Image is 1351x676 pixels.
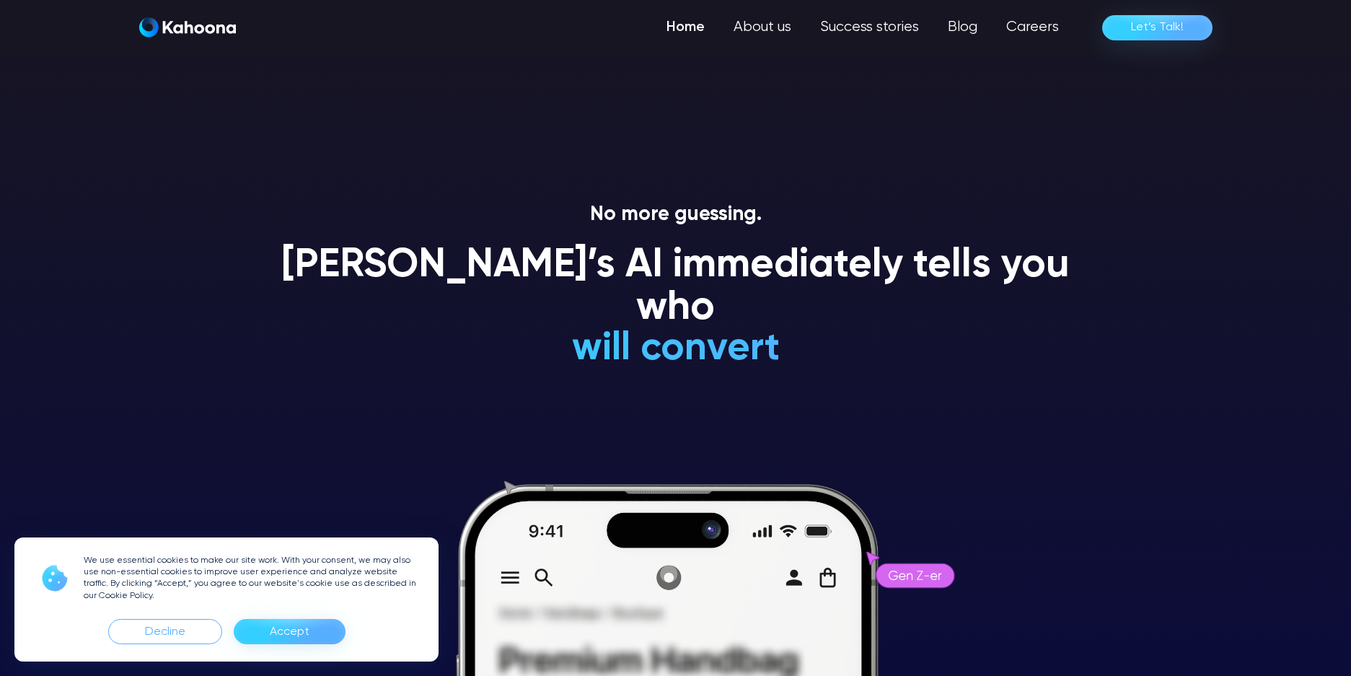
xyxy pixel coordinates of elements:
[889,571,941,580] g: Gen Z-er
[719,13,806,42] a: About us
[139,17,236,38] a: home
[108,619,222,644] div: Decline
[806,13,933,42] a: Success stories
[652,13,719,42] a: Home
[1102,15,1213,40] a: Let’s Talk!
[933,13,992,42] a: Blog
[992,13,1073,42] a: Careers
[265,203,1087,227] p: No more guessing.
[463,328,888,370] h1: will convert
[265,245,1087,330] h1: [PERSON_NAME]’s AI immediately tells you who
[1131,16,1184,39] div: Let’s Talk!
[139,17,236,38] img: Kahoona logo white
[84,555,421,602] p: We use essential cookies to make our site work. With your consent, we may also use non-essential ...
[234,619,346,644] div: Accept
[270,620,309,644] div: Accept
[145,620,185,644] div: Decline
